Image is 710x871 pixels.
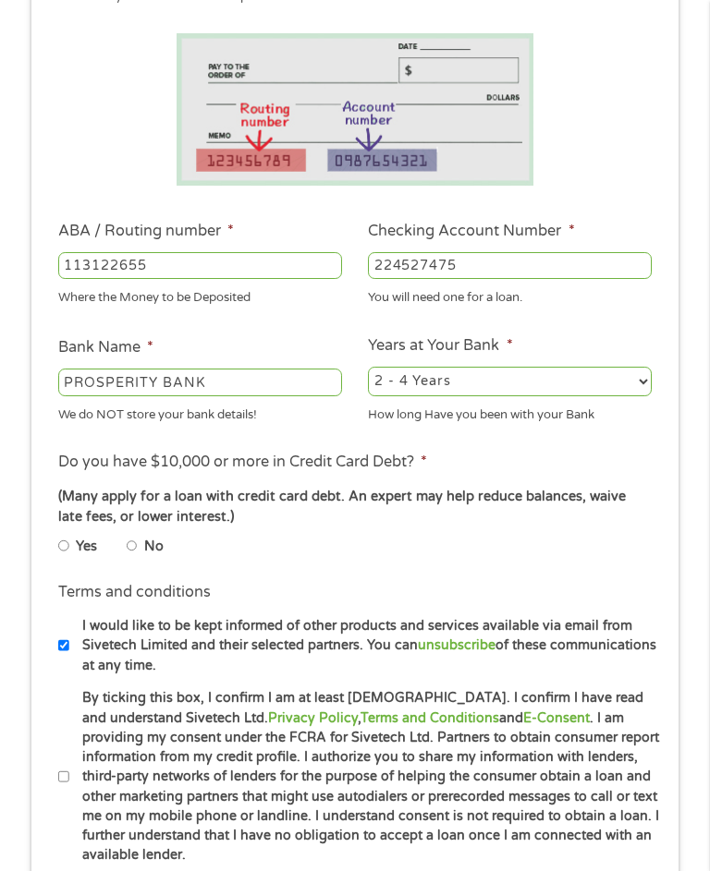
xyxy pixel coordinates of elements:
a: unsubscribe [418,637,496,653]
label: Yes [76,537,97,557]
label: Bank Name [58,338,153,357]
div: Where the Money to be Deposited [58,283,342,308]
div: How long Have you been with your Bank [368,400,652,425]
label: By ticking this box, I confirm I am at least [DEMOGRAPHIC_DATA]. I confirm I have read and unders... [69,688,664,865]
label: ABA / Routing number [58,222,234,241]
div: (Many apply for a loan with credit card debt. An expert may help reduce balances, waive late fees... [58,487,652,526]
label: No [144,537,164,557]
div: You will need one for a loan. [368,283,652,308]
label: Checking Account Number [368,222,574,241]
a: E-Consent [523,710,590,726]
label: Terms and conditions [58,583,211,602]
label: Do you have $10,000 or more in Credit Card Debt? [58,453,427,472]
div: We do NOT store your bank details! [58,400,342,425]
label: Years at Your Bank [368,336,512,356]
label: I would like to be kept informed of other products and services available via email from Sivetech... [69,616,664,675]
a: Terms and Conditions [361,710,499,726]
a: Privacy Policy [268,710,358,726]
img: Routing number location [177,33,532,186]
input: 263177916 [58,252,342,280]
input: 345634636 [368,252,652,280]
